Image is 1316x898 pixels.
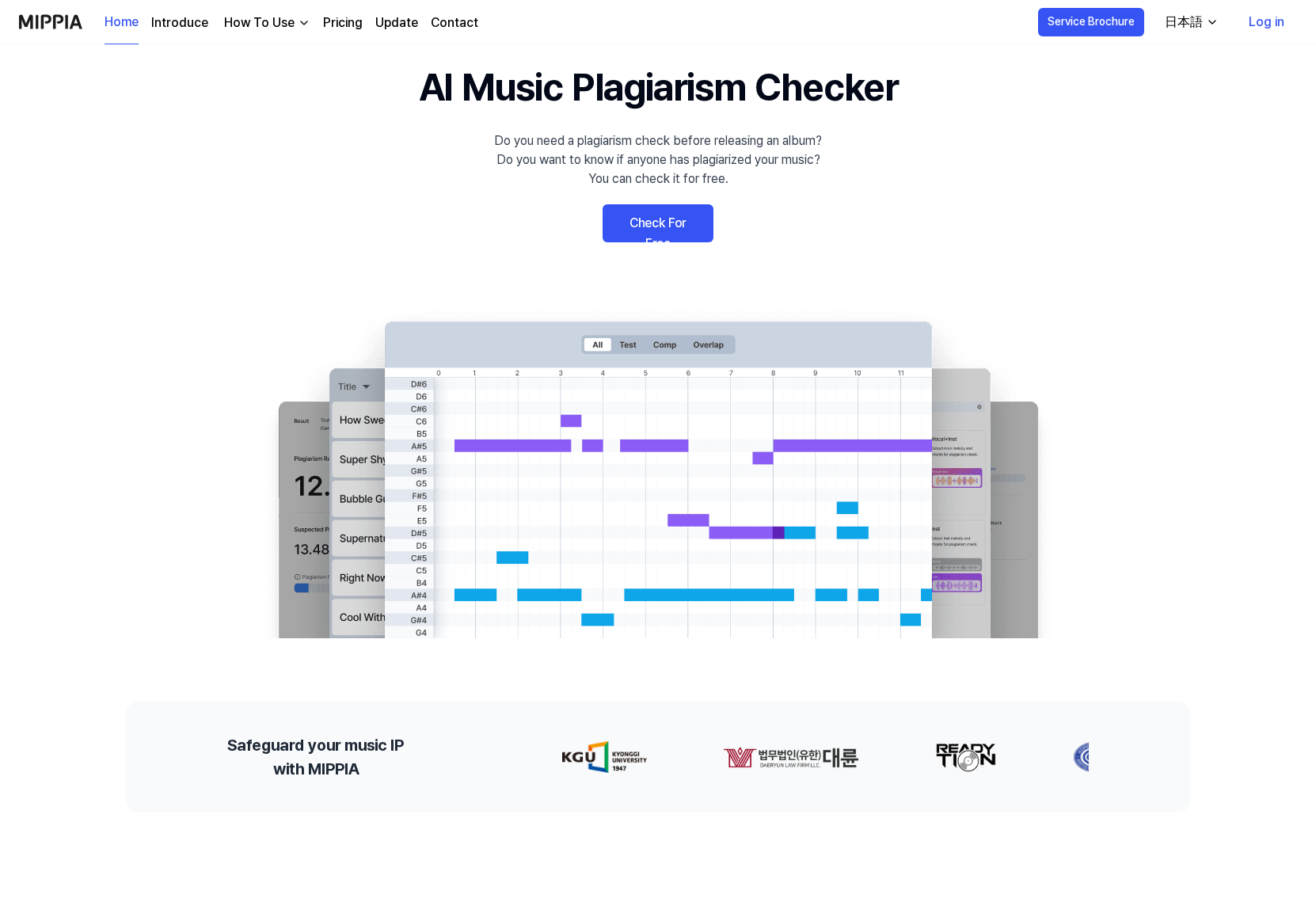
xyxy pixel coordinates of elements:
a: Pricing [323,13,363,32]
img: partner-logo-3 [1069,741,1118,773]
button: How To Use [221,13,310,32]
img: partner-logo-0 [558,741,643,773]
a: Home [105,1,139,44]
a: Contact [431,13,478,32]
button: 日本語 [1152,6,1228,38]
div: Do you need a plagiarism check before releasing an album? Do you want to know if anyone has plagi... [494,131,822,188]
img: partner-logo-2 [931,741,993,773]
a: Check For Free [603,204,713,242]
a: Update [375,13,418,32]
a: Introduce [151,13,208,32]
img: main Image [246,306,1070,638]
h1: AI Music Plagiarism Checker [419,59,898,116]
img: down [298,17,310,29]
button: Service Brochure [1038,8,1144,36]
div: How To Use [221,13,298,32]
div: 日本語 [1162,13,1206,32]
img: partner-logo-1 [719,741,855,773]
h2: Safeguard your music IP with MIPPIA [227,733,404,781]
